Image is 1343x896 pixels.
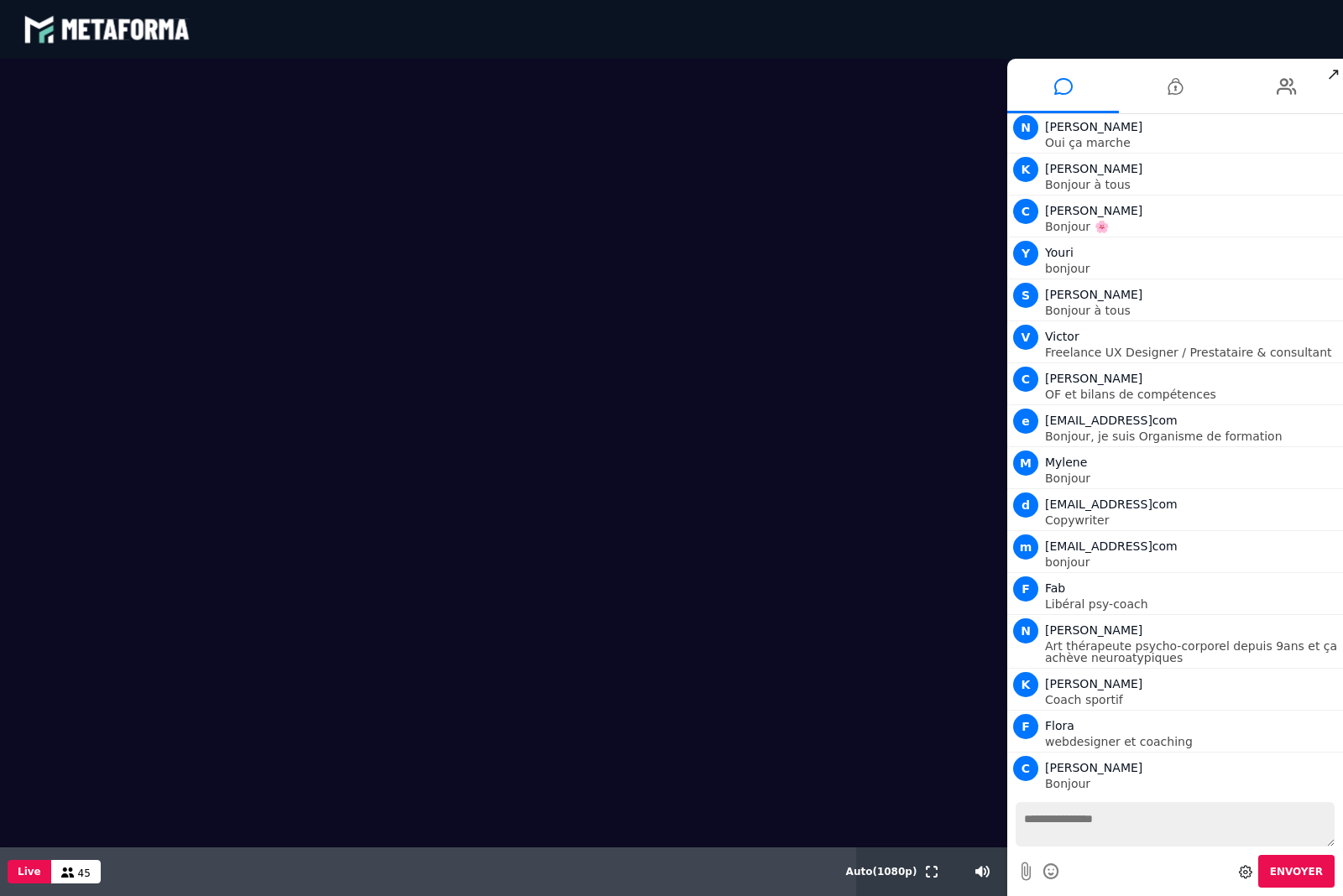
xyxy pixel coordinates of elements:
span: [PERSON_NAME] [1045,204,1142,217]
span: 45 [78,867,91,879]
span: Auto ( 1080 p) [846,866,917,878]
span: K [1013,672,1038,697]
p: OF et bilans de compétences [1045,388,1339,400]
span: d [1013,492,1038,518]
span: N [1013,115,1038,140]
span: Y [1013,241,1038,266]
p: bonjour [1045,556,1339,568]
button: Envoyer [1258,855,1335,888]
span: [PERSON_NAME] [1045,162,1142,175]
p: Bonjour [1045,472,1339,484]
p: bonjour [1045,263,1339,274]
p: Freelance UX Designer / Prestataire & consultant [1045,346,1339,358]
span: [EMAIL_ADDRESS]com [1045,414,1178,427]
p: Bonjour, je suis Organisme de formation [1045,430,1339,442]
p: Bonjour [1045,778,1339,789]
p: Art thérapeute psycho-corporel depuis 9ans et ça achève neuroatypiques [1045,640,1339,664]
p: Copywriter [1045,514,1339,526]
span: C [1013,367,1038,392]
span: M [1013,451,1038,476]
span: C [1013,199,1038,224]
span: N [1013,618,1038,643]
span: [PERSON_NAME] [1045,677,1142,690]
span: Mylene [1045,456,1087,469]
p: Oui ça marche [1045,137,1339,148]
span: Envoyer [1270,866,1323,878]
span: F [1013,714,1038,739]
span: Flora [1045,719,1074,732]
button: Live [8,860,51,883]
span: m [1013,534,1038,560]
span: ↗ [1324,59,1343,89]
span: e [1013,409,1038,434]
button: Auto(1080p) [843,847,921,896]
span: [PERSON_NAME] [1045,288,1142,301]
p: Coach sportif [1045,694,1339,706]
span: [PERSON_NAME] [1045,372,1142,385]
span: [EMAIL_ADDRESS]com [1045,539,1178,553]
span: [EMAIL_ADDRESS]com [1045,497,1178,511]
p: Bonjour à tous [1045,305,1339,316]
span: Fab [1045,581,1065,595]
span: [PERSON_NAME] [1045,623,1142,637]
p: Libéral psy-coach [1045,598,1339,610]
p: Bonjour 🌸 [1045,221,1339,232]
span: F [1013,576,1038,602]
p: webdesigner et coaching [1045,736,1339,748]
span: Victor [1045,330,1079,343]
span: C [1013,756,1038,781]
span: V [1013,325,1038,350]
p: Bonjour à tous [1045,179,1339,190]
span: K [1013,157,1038,182]
span: [PERSON_NAME] [1045,120,1142,133]
span: S [1013,283,1038,308]
span: [PERSON_NAME] [1045,761,1142,774]
span: Youri [1045,246,1074,259]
